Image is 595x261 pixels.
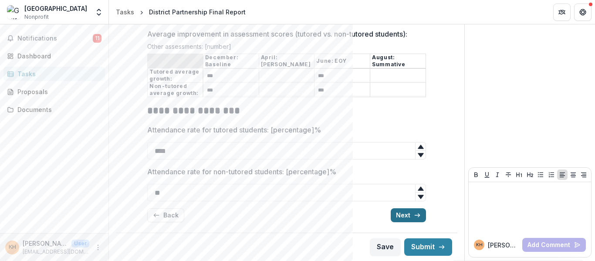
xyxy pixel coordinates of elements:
[522,238,586,252] button: Add Comment
[3,67,105,81] a: Tasks
[17,69,98,78] div: Tasks
[3,49,105,63] a: Dashboard
[3,102,105,117] a: Documents
[574,3,592,21] button: Get Help
[259,54,314,68] th: April: [PERSON_NAME]
[93,3,105,21] button: Open entity switcher
[370,54,426,68] th: August: Summative
[116,7,134,17] div: Tasks
[112,6,138,18] a: Tasks
[17,35,93,42] span: Notifications
[557,169,568,180] button: Align Left
[553,3,571,21] button: Partners
[370,238,401,256] button: Save
[112,6,249,18] nav: breadcrumb
[147,125,321,135] p: Attendance rate for tutored students: [percentage]%
[147,29,407,39] p: Average improvement in assessment scores (tutored vs. non-tutored students):
[482,169,492,180] button: Underline
[488,241,519,250] p: [PERSON_NAME]
[7,5,21,19] img: Guilford County Schools
[23,248,89,256] p: [EMAIL_ADDRESS][DOMAIN_NAME]
[314,54,370,68] th: June: EOY
[148,68,203,83] th: Tutored average growth:
[404,238,452,256] button: Submit
[147,166,336,177] p: Attendance rate for non-tutored students: [percentage]%
[492,169,503,180] button: Italicize
[148,83,203,97] th: Non-tutored average growth:
[147,208,184,222] button: Back
[17,87,98,96] div: Proposals
[3,85,105,99] a: Proposals
[93,242,103,253] button: More
[503,169,514,180] button: Strike
[24,4,87,13] div: [GEOGRAPHIC_DATA]
[578,169,589,180] button: Align Right
[93,34,101,43] span: 11
[147,43,426,54] div: Other assessments: [number]
[71,240,89,247] p: User
[17,105,98,114] div: Documents
[3,31,105,45] button: Notifications11
[391,208,426,222] button: Next
[17,51,98,61] div: Dashboard
[24,13,49,21] span: Nonprofit
[514,169,524,180] button: Heading 1
[471,169,481,180] button: Bold
[476,243,483,247] div: Kara Hamilton
[23,239,68,248] p: [PERSON_NAME]
[203,54,259,68] th: December: Baseline
[568,169,578,180] button: Align Center
[525,169,535,180] button: Heading 2
[149,7,246,17] div: District Partnership Final Report
[535,169,546,180] button: Bullet List
[546,169,557,180] button: Ordered List
[9,244,16,250] div: Kara Hamilton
